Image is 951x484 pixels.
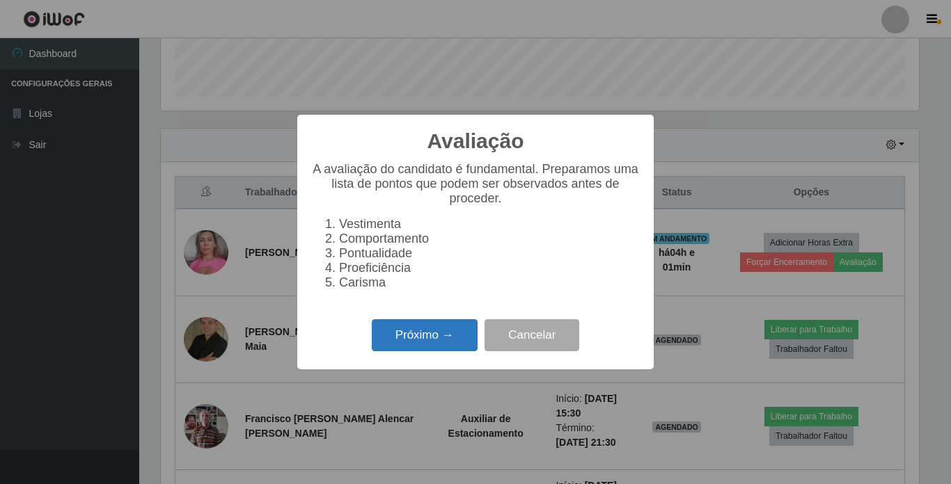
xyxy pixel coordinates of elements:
[339,261,640,275] li: Proeficiência
[339,217,640,232] li: Vestimenta
[485,319,579,352] button: Cancelar
[427,129,524,154] h2: Avaliação
[372,319,478,352] button: Próximo →
[339,232,640,246] li: Comportamento
[339,275,640,290] li: Carisma
[311,162,640,206] p: A avaliação do candidato é fundamental. Preparamos uma lista de pontos que podem ser observados a...
[339,246,640,261] li: Pontualidade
